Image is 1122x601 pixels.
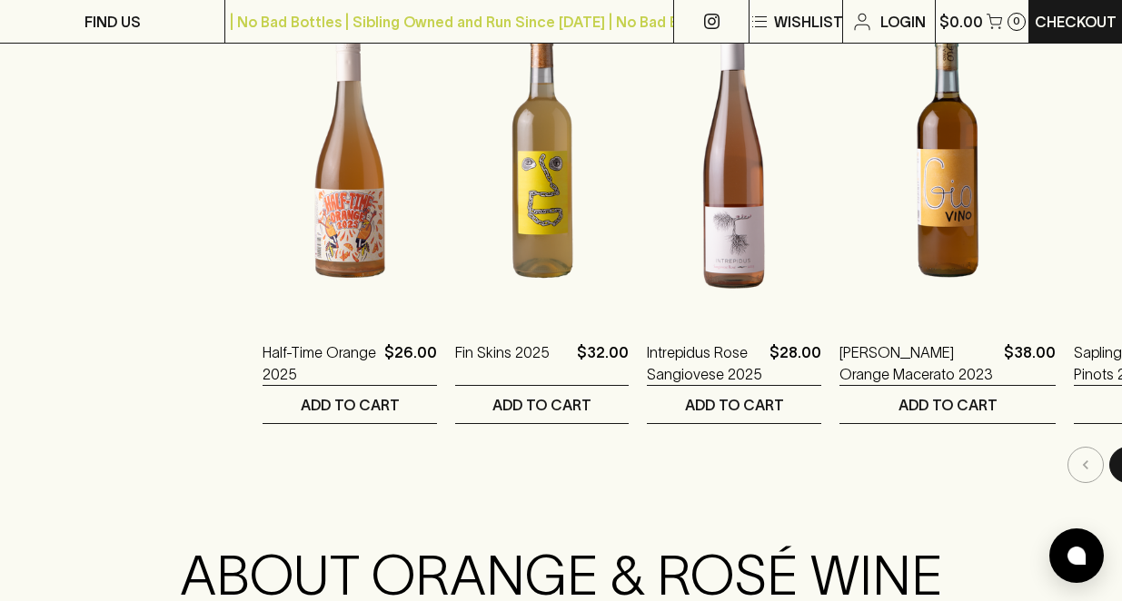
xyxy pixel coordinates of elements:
a: [PERSON_NAME] Orange Macerato 2023 [839,341,997,385]
p: $38.00 [1004,341,1056,385]
button: ADD TO CART [647,386,821,423]
p: FIND US [84,11,141,33]
button: ADD TO CART [455,386,629,423]
p: $32.00 [577,341,629,385]
img: bubble-icon [1067,547,1086,565]
p: ADD TO CART [899,394,998,416]
button: ADD TO CART [263,386,437,423]
p: ADD TO CART [301,394,400,416]
a: Intrepidus Rose Sangiovese 2025 [647,341,762,385]
p: ADD TO CART [492,394,591,416]
a: Half-Time Orange 2025 [263,341,377,385]
p: $28.00 [770,341,821,385]
p: Checkout [1035,11,1117,33]
p: $26.00 [384,341,437,385]
a: Fin Skins 2025 [455,341,550,385]
p: 0 [1013,16,1020,26]
p: $0.00 [939,11,983,33]
p: ADD TO CART [685,394,784,416]
p: Login [880,11,926,33]
button: ADD TO CART [839,386,1056,423]
p: Wishlist [774,11,843,33]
